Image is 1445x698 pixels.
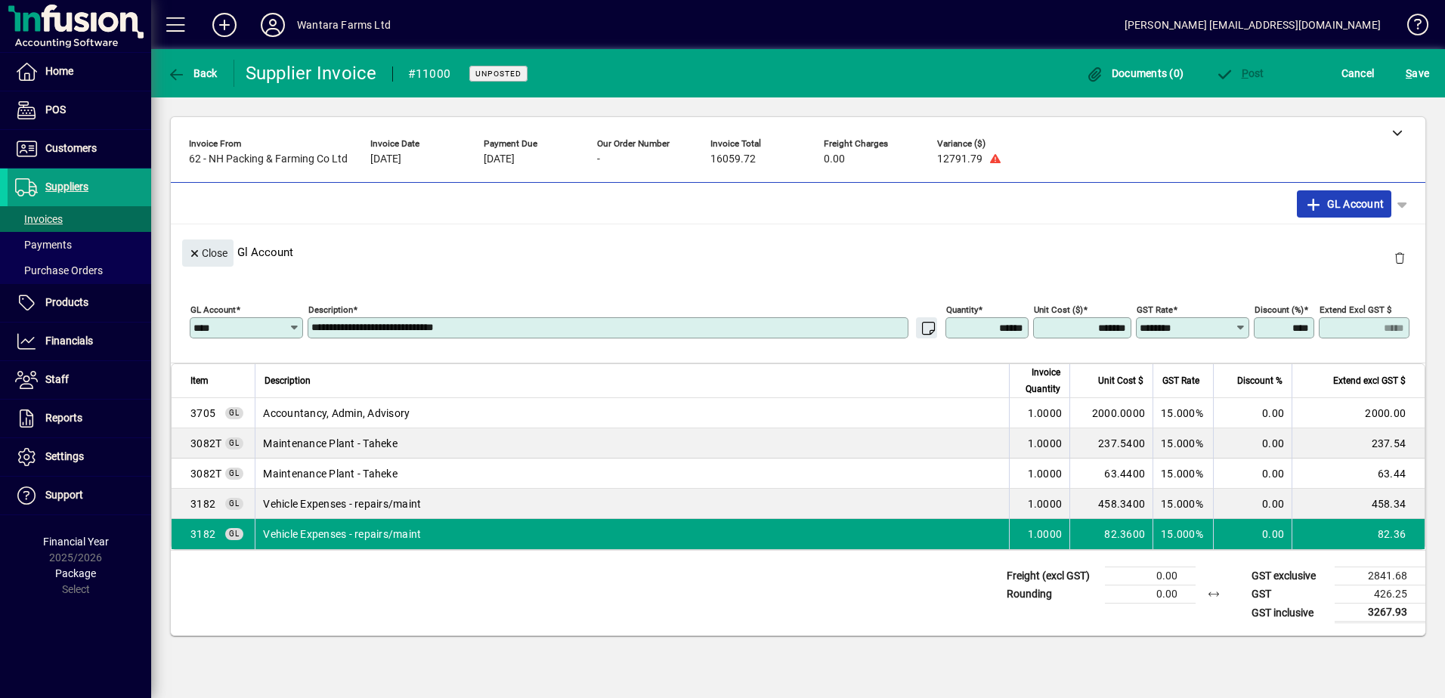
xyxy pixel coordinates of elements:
span: Invoice Quantity [1019,364,1060,397]
button: Close [182,239,234,267]
span: Back [167,67,218,79]
a: Purchase Orders [8,258,151,283]
td: 0.00 [1213,428,1292,459]
td: 2000.00 [1292,398,1425,428]
span: Purchase Orders [15,264,103,276]
div: #11000 [408,62,451,86]
td: 237.54 [1292,428,1425,459]
td: 2841.68 [1335,567,1425,585]
span: Financials [45,335,93,347]
span: GL [229,469,240,477]
span: Reports [45,412,82,424]
span: Home [45,65,73,77]
td: 82.36 [1292,519,1425,549]
td: 63.4400 [1069,459,1153,489]
td: GST inclusive [1244,604,1335,622]
span: [DATE] [370,153,401,165]
span: Payments [15,239,72,251]
span: Extend excl GST $ [1333,372,1406,389]
td: 0.00 [1213,398,1292,428]
span: Staff [45,373,69,385]
span: Cancel [1341,61,1375,85]
span: Discount % [1237,372,1283,389]
app-page-header-button: Close [178,246,237,259]
button: Documents (0) [1081,60,1187,87]
td: 2000.0000 [1069,398,1153,428]
span: GST Rate [1162,372,1199,389]
td: Maintenance Plant - Taheke [255,428,1009,459]
button: Back [163,60,221,87]
div: Wantara Farms Ltd [297,13,391,37]
button: GL Account [1297,190,1391,218]
span: GL [229,499,240,508]
td: Rounding [999,585,1105,604]
span: - [597,153,600,165]
span: 16059.72 [710,153,756,165]
td: 15.000% [1153,398,1213,428]
span: P [1242,67,1249,79]
button: Delete [1382,239,1418,276]
span: Support [45,489,83,501]
td: 237.5400 [1069,428,1153,459]
button: Profile [249,11,297,39]
span: Suppliers [45,181,88,193]
span: Products [45,296,88,308]
td: 458.34 [1292,489,1425,519]
td: 82.3600 [1069,519,1153,549]
div: Supplier Invoice [246,61,377,85]
td: 0.00 [1213,489,1292,519]
div: [PERSON_NAME] [EMAIL_ADDRESS][DOMAIN_NAME] [1125,13,1381,37]
span: Description [265,372,311,389]
mat-label: Unit Cost ($) [1034,304,1083,315]
a: Payments [8,232,151,258]
button: Post [1211,60,1268,87]
button: Save [1402,60,1433,87]
span: Documents (0) [1085,67,1184,79]
mat-label: GST rate [1137,304,1173,315]
a: Products [8,284,151,322]
td: Vehicle Expenses - repairs/maint [255,489,1009,519]
td: 1.0000 [1009,489,1069,519]
span: GL Account [1304,192,1384,216]
span: 62 - NH Packing & Farming Co Ltd [189,153,348,165]
mat-label: GL Account [190,304,236,315]
app-page-header-button: Back [151,60,234,87]
app-page-header-button: Delete [1382,251,1418,264]
td: 1.0000 [1009,398,1069,428]
td: 0.00 [1105,567,1196,585]
button: Add [200,11,249,39]
span: ost [1215,67,1264,79]
span: [DATE] [484,153,515,165]
td: Accountancy, Admin, Advisory [255,398,1009,428]
span: Package [55,567,96,579]
span: Unit Cost $ [1098,372,1143,389]
a: Reports [8,400,151,437]
span: GL [229,530,240,538]
td: 1.0000 [1009,428,1069,459]
span: GL [229,439,240,447]
span: Maintenance Plant - Taheke [190,466,221,481]
td: 15.000% [1153,519,1213,549]
td: 0.00 [1213,459,1292,489]
span: POS [45,103,66,116]
a: Customers [8,130,151,168]
a: Knowledge Base [1396,3,1426,52]
a: Invoices [8,206,151,232]
a: Staff [8,361,151,399]
td: 3267.93 [1335,604,1425,622]
span: ave [1406,61,1429,85]
td: 1.0000 [1009,519,1069,549]
span: Vehicle Expenses - repairs/maint [190,527,215,542]
mat-label: Description [308,304,353,315]
span: Close [188,241,227,266]
span: GL [229,409,240,417]
td: 15.000% [1153,489,1213,519]
span: Item [190,372,209,389]
td: 426.25 [1335,585,1425,604]
a: POS [8,91,151,129]
mat-label: Quantity [946,304,978,315]
span: Invoices [15,213,63,225]
td: GST exclusive [1244,567,1335,585]
td: 1.0000 [1009,459,1069,489]
div: Gl Account [171,224,1425,280]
